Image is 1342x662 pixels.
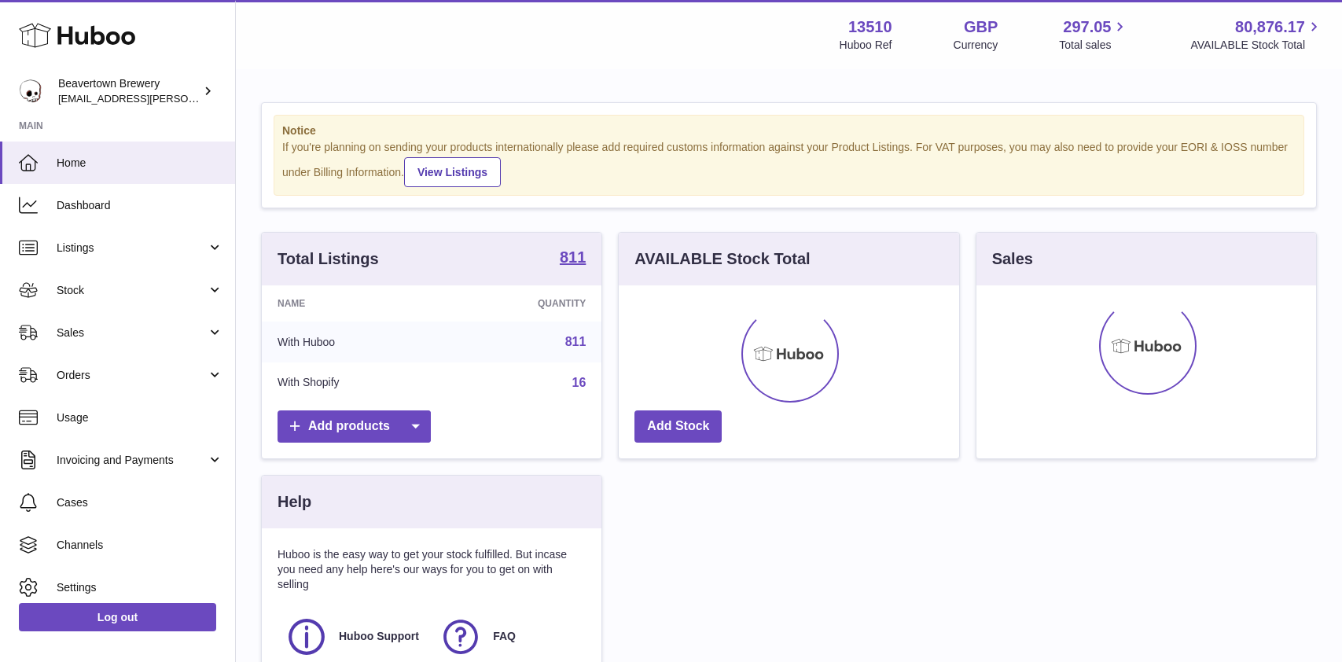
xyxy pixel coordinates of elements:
[57,410,223,425] span: Usage
[285,616,424,658] a: Huboo Support
[278,547,586,592] p: Huboo is the easy way to get your stock fulfilled. But incase you need any help here's our ways f...
[565,335,586,348] a: 811
[19,79,42,103] img: kit.lowe@beavertownbrewery.co.uk
[992,248,1033,270] h3: Sales
[58,76,200,106] div: Beavertown Brewery
[560,249,586,265] strong: 811
[954,38,998,53] div: Currency
[282,140,1296,187] div: If you're planning on sending your products internationally please add required customs informati...
[57,198,223,213] span: Dashboard
[58,92,315,105] span: [EMAIL_ADDRESS][PERSON_NAME][DOMAIN_NAME]
[1190,17,1323,53] a: 80,876.17 AVAILABLE Stock Total
[262,285,445,322] th: Name
[57,368,207,383] span: Orders
[262,362,445,403] td: With Shopify
[1190,38,1323,53] span: AVAILABLE Stock Total
[57,580,223,595] span: Settings
[1059,17,1129,53] a: 297.05 Total sales
[57,325,207,340] span: Sales
[848,17,892,38] strong: 13510
[278,410,431,443] a: Add products
[560,249,586,268] a: 811
[1235,17,1305,38] span: 80,876.17
[840,38,892,53] div: Huboo Ref
[57,453,207,468] span: Invoicing and Payments
[57,495,223,510] span: Cases
[572,376,586,389] a: 16
[439,616,578,658] a: FAQ
[493,629,516,644] span: FAQ
[1063,17,1111,38] span: 297.05
[278,248,379,270] h3: Total Listings
[19,603,216,631] a: Log out
[278,491,311,513] h3: Help
[262,322,445,362] td: With Huboo
[57,283,207,298] span: Stock
[57,538,223,553] span: Channels
[634,248,810,270] h3: AVAILABLE Stock Total
[57,241,207,256] span: Listings
[282,123,1296,138] strong: Notice
[1059,38,1129,53] span: Total sales
[404,157,501,187] a: View Listings
[57,156,223,171] span: Home
[634,410,722,443] a: Add Stock
[339,629,419,644] span: Huboo Support
[964,17,998,38] strong: GBP
[445,285,601,322] th: Quantity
